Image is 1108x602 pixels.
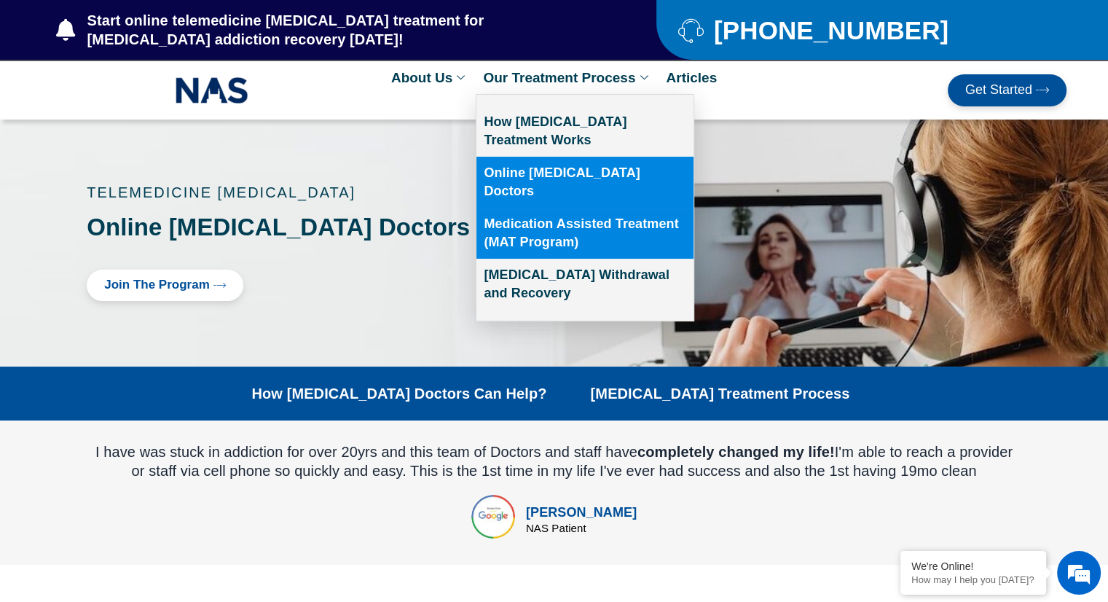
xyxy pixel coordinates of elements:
[476,208,694,259] a: Medication Assisted Treatment (MAT Program)
[84,11,599,49] span: Start online telemedicine [MEDICAL_DATA] treatment for [MEDICAL_DATA] addiction recovery [DATE]!
[911,574,1035,585] p: How may I help you today?
[476,106,694,157] a: How [MEDICAL_DATA] Treatment Works
[56,11,598,49] a: Start online telemedicine [MEDICAL_DATA] treatment for [MEDICAL_DATA] addiction recovery [DATE]!
[87,214,525,241] h1: Online [MEDICAL_DATA] Doctors
[526,523,637,533] div: NAS Patient
[678,17,1030,43] a: [PHONE_NUMBER]
[526,503,637,523] div: [PERSON_NAME]
[710,21,948,39] span: [PHONE_NUMBER]
[87,270,525,301] div: Click here to Join Suboxone Treatment Program with our Top Rated Online Suboxone Doctors
[251,385,546,402] a: How [MEDICAL_DATA] Doctors Can Help?
[471,495,515,539] img: top rated online suboxone treatment for opioid addiction treatment in tennessee and texas
[476,61,659,94] a: Our Treatment Process
[948,74,1066,106] a: Get Started
[591,385,850,402] a: [MEDICAL_DATA] Treatment Process
[87,270,243,301] a: Join The Program
[176,74,248,107] img: NAS_email_signature-removebg-preview.png
[93,442,1015,480] div: I have was stuck in addiction for over 20yrs and this team of Doctors and staff have I'm able to ...
[87,185,525,200] p: TELEMEDICINE [MEDICAL_DATA]
[659,61,724,94] a: Articles
[911,560,1035,572] div: We're Online!
[637,444,835,460] b: completely changed my life!
[104,278,210,292] span: Join The Program
[476,259,694,310] a: [MEDICAL_DATA] Withdrawal and Recovery
[965,83,1032,98] span: Get Started
[476,157,694,208] a: Online [MEDICAL_DATA] Doctors
[384,61,476,94] a: About Us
